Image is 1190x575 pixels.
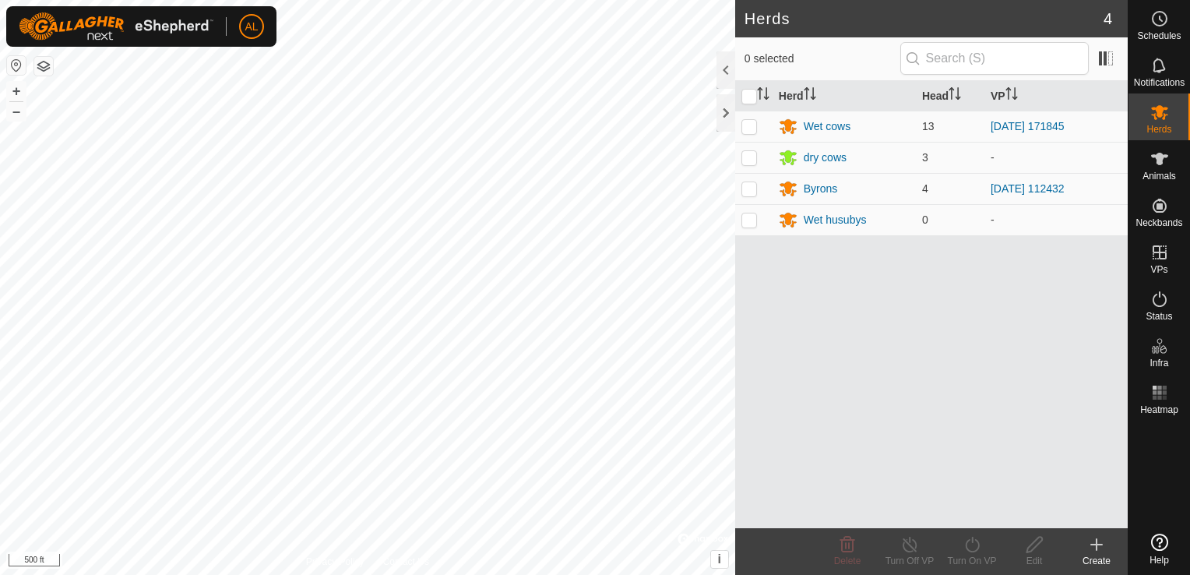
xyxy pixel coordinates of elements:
[745,51,900,67] span: 0 selected
[949,90,961,102] p-sorticon: Activate to sort
[245,19,258,35] span: AL
[1128,527,1190,571] a: Help
[1065,554,1128,568] div: Create
[1150,358,1168,368] span: Infra
[1146,125,1171,134] span: Herds
[1137,31,1181,41] span: Schedules
[7,102,26,121] button: –
[745,9,1104,28] h2: Herds
[941,554,1003,568] div: Turn On VP
[984,204,1128,235] td: -
[922,120,935,132] span: 13
[984,81,1128,111] th: VP
[1150,265,1167,274] span: VPs
[19,12,213,41] img: Gallagher Logo
[804,150,847,166] div: dry cows
[1140,405,1178,414] span: Heatmap
[1003,554,1065,568] div: Edit
[34,57,53,76] button: Map Layers
[804,181,838,197] div: Byrons
[991,182,1065,195] a: [DATE] 112432
[922,182,928,195] span: 4
[916,81,984,111] th: Head
[1104,7,1112,30] span: 4
[1005,90,1018,102] p-sorticon: Activate to sort
[1150,556,1169,565] span: Help
[804,118,850,135] div: Wet cows
[922,151,928,164] span: 3
[711,551,728,568] button: i
[1142,171,1176,181] span: Animals
[984,142,1128,173] td: -
[834,556,861,566] span: Delete
[1134,78,1185,87] span: Notifications
[804,90,816,102] p-sorticon: Activate to sort
[991,120,1065,132] a: [DATE] 171845
[7,56,26,75] button: Reset Map
[757,90,769,102] p-sorticon: Activate to sort
[7,82,26,101] button: +
[804,212,867,228] div: Wet husubys
[900,42,1089,75] input: Search (S)
[773,81,916,111] th: Herd
[718,552,721,566] span: i
[306,555,364,569] a: Privacy Policy
[1146,312,1172,321] span: Status
[1135,218,1182,228] span: Neckbands
[383,555,429,569] a: Contact Us
[922,213,928,226] span: 0
[878,554,941,568] div: Turn Off VP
